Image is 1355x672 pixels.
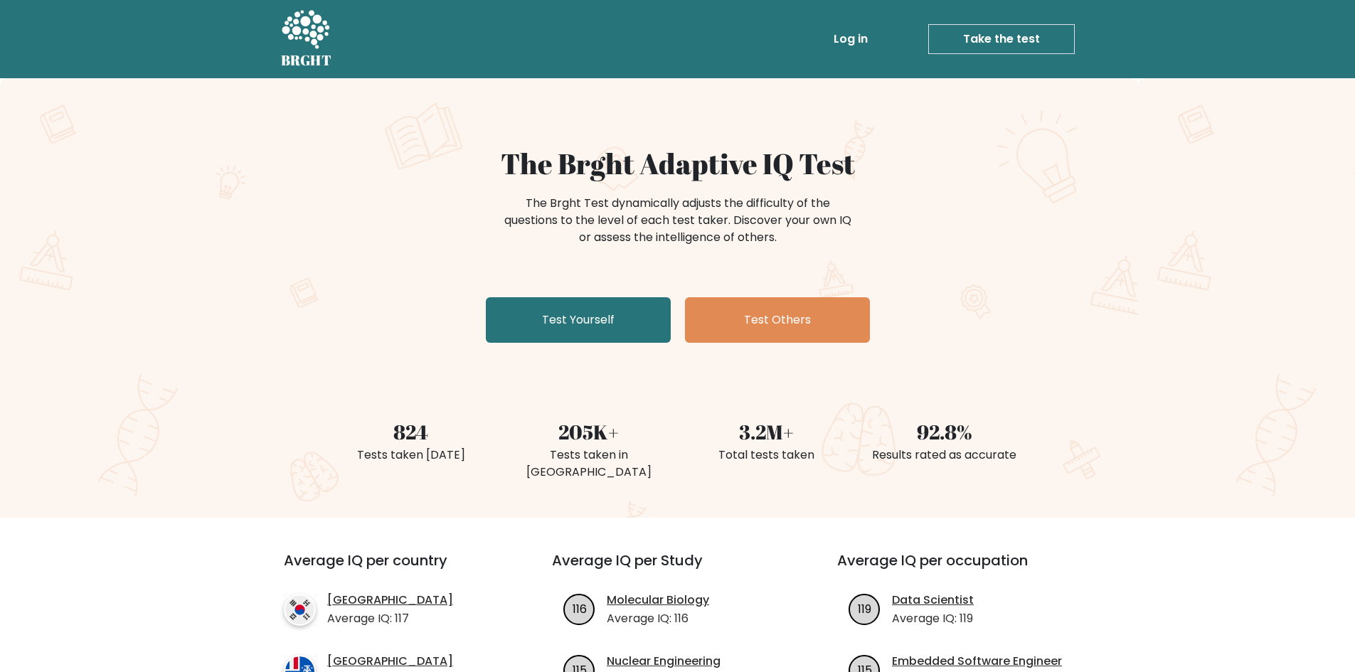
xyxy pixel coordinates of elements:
[284,594,316,626] img: country
[928,24,1075,54] a: Take the test
[500,195,856,246] div: The Brght Test dynamically adjusts the difficulty of the questions to the level of each test take...
[509,417,669,447] div: 205K+
[686,417,847,447] div: 3.2M+
[607,653,721,670] a: Nuclear Engineering
[327,610,453,627] p: Average IQ: 117
[837,552,1088,586] h3: Average IQ per occupation
[573,600,587,617] text: 116
[327,592,453,609] a: [GEOGRAPHIC_DATA]
[552,552,803,586] h3: Average IQ per Study
[892,592,974,609] a: Data Scientist
[864,417,1025,447] div: 92.8%
[331,146,1025,181] h1: The Brght Adaptive IQ Test
[607,592,709,609] a: Molecular Biology
[607,610,709,627] p: Average IQ: 116
[864,447,1025,464] div: Results rated as accurate
[281,52,332,69] h5: BRGHT
[509,447,669,481] div: Tests taken in [GEOGRAPHIC_DATA]
[685,297,870,343] a: Test Others
[327,653,453,670] a: [GEOGRAPHIC_DATA]
[486,297,671,343] a: Test Yourself
[331,447,491,464] div: Tests taken [DATE]
[892,653,1062,670] a: Embedded Software Engineer
[686,447,847,464] div: Total tests taken
[892,610,974,627] p: Average IQ: 119
[828,25,873,53] a: Log in
[858,600,871,617] text: 119
[331,417,491,447] div: 824
[284,552,501,586] h3: Average IQ per country
[281,6,332,73] a: BRGHT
